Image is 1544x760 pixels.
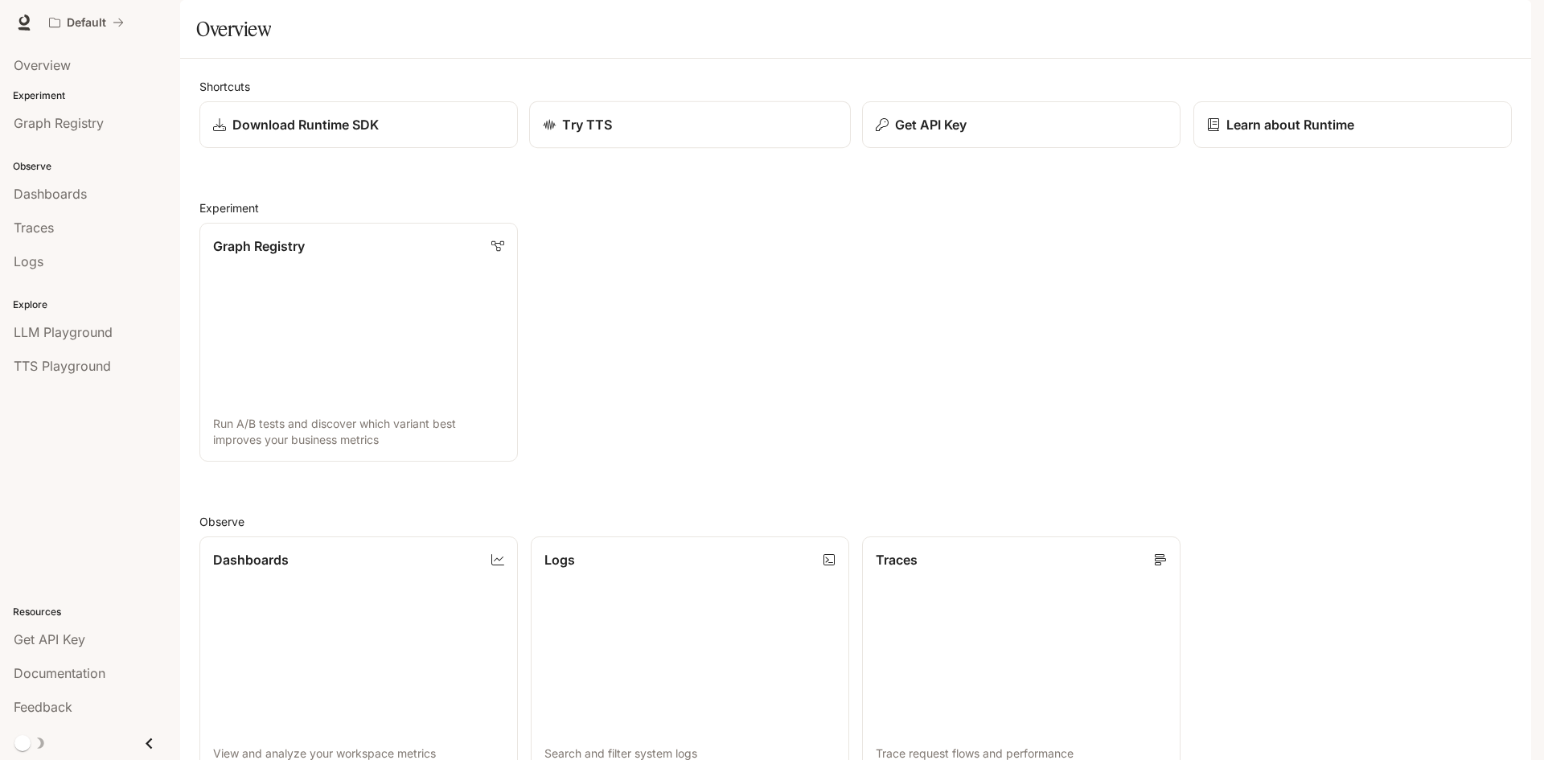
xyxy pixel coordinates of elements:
[862,101,1181,148] button: Get API Key
[67,16,106,30] p: Default
[199,223,518,462] a: Graph RegistryRun A/B tests and discover which variant best improves your business metrics
[199,78,1512,95] h2: Shortcuts
[1226,115,1354,134] p: Learn about Runtime
[544,550,575,569] p: Logs
[42,6,131,39] button: All workspaces
[196,13,271,45] h1: Overview
[213,236,305,256] p: Graph Registry
[199,513,1512,530] h2: Observe
[232,115,379,134] p: Download Runtime SDK
[1193,101,1512,148] a: Learn about Runtime
[895,115,967,134] p: Get API Key
[199,101,518,148] a: Download Runtime SDK
[213,550,289,569] p: Dashboards
[529,101,851,149] a: Try TTS
[199,199,1512,216] h2: Experiment
[876,550,918,569] p: Traces
[562,115,612,134] p: Try TTS
[213,416,504,448] p: Run A/B tests and discover which variant best improves your business metrics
